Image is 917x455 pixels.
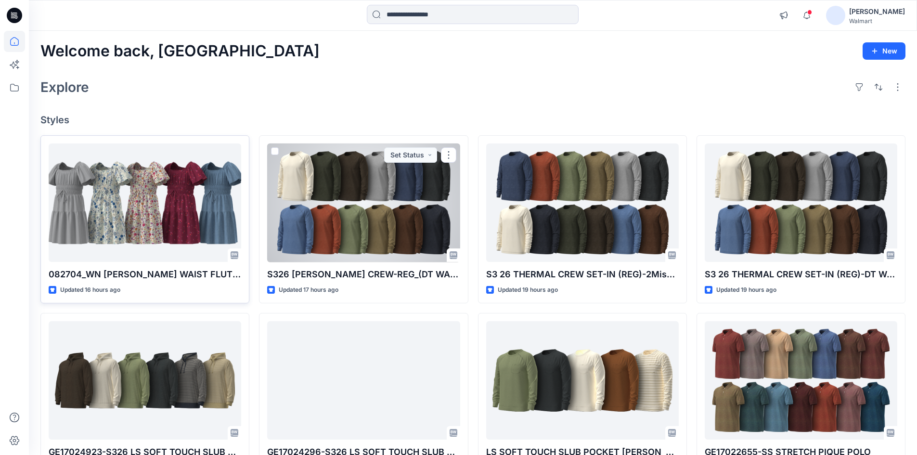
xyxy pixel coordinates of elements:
[849,6,905,17] div: [PERSON_NAME]
[40,79,89,95] h2: Explore
[40,42,320,60] h2: Welcome back, [GEOGRAPHIC_DATA]
[716,285,776,295] p: Updated 19 hours ago
[863,42,905,60] button: New
[267,321,460,440] a: GE17024296-S326 LS SOFT TOUCH SLUB POCKET TEE
[486,268,679,281] p: S3 26 THERMAL CREW SET-IN (REG)-2Miss Waffle_OPT-2
[849,17,905,25] div: Walmart
[49,321,241,440] a: GE17024923-S326 LS SOFT TOUCH SLUB HOODIE-REG
[279,285,338,295] p: Updated 17 hours ago
[705,143,897,262] a: S3 26 THERMAL CREW SET-IN (REG)-DT WAFFLE_OPT-1
[60,285,120,295] p: Updated 16 hours ago
[49,268,241,281] p: 082704_WN [PERSON_NAME] WAIST FLUTTER DRESS
[705,321,897,440] a: GE17022655-SS STRETCH PIQUE POLO
[267,143,460,262] a: S326 RAGLON CREW-REG_(DT WAFFLE)-Opt-1
[486,321,679,440] a: LS SOFT TOUCH SLUB POCKET RAGLON TEE-REG
[40,114,905,126] h4: Styles
[49,143,241,262] a: 082704_WN SS SMOCK WAIST FLUTTER DRESS
[486,143,679,262] a: S3 26 THERMAL CREW SET-IN (REG)-2Miss Waffle_OPT-2
[498,285,558,295] p: Updated 19 hours ago
[705,268,897,281] p: S3 26 THERMAL CREW SET-IN (REG)-DT WAFFLE_OPT-1
[826,6,845,25] img: avatar
[267,268,460,281] p: S326 [PERSON_NAME] CREW-REG_(DT WAFFLE)-Opt-1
